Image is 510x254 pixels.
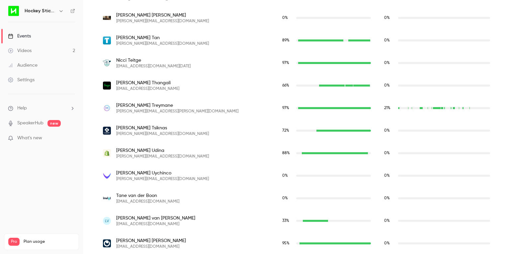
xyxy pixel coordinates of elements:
[96,52,497,74] div: nicci@iif.today
[384,219,390,223] span: 0 %
[24,239,75,244] span: Plan usage
[96,97,497,119] div: rochelle@marsello.com
[282,173,293,179] span: Live watch time
[96,74,497,97] div: arvind.thangali@sage.com
[384,196,390,200] span: 0 %
[103,194,111,202] img: inviol.com
[25,8,56,14] h6: Hockey Stick Advisory
[96,210,497,232] div: lizvanzylaus@gmail.com
[116,147,209,154] span: [PERSON_NAME] Udina
[282,38,290,42] span: 89 %
[116,80,179,86] span: [PERSON_NAME] Thangali
[103,59,111,67] img: iif.today
[384,195,395,201] span: Replay watch time
[282,196,288,200] span: 0 %
[96,187,497,210] div: tane@inviol.com
[282,15,293,21] span: Live watch time
[282,241,290,245] span: 95 %
[8,6,19,16] img: Hockey Stick Advisory
[103,149,111,157] img: shopify.com
[96,119,497,142] div: chris.t@lawpath.com.au
[47,120,61,127] span: new
[103,36,111,44] img: tradifyhq.com
[116,102,238,109] span: [PERSON_NAME] Treymane
[103,127,111,135] img: lawpath.com.au
[17,105,27,112] span: Help
[384,241,390,245] span: 0 %
[8,62,38,69] div: Audience
[116,222,195,227] span: [EMAIL_ADDRESS][DOMAIN_NAME]
[384,16,390,20] span: 0 %
[384,84,390,88] span: 0 %
[384,60,395,66] span: Replay watch time
[384,61,390,65] span: 0 %
[116,86,179,92] span: [EMAIL_ADDRESS][DOMAIN_NAME]
[116,125,209,131] span: [PERSON_NAME] Tsiknas
[384,173,395,179] span: Replay watch time
[17,135,42,142] span: What's new
[105,218,109,224] span: Lv
[116,199,179,204] span: [EMAIL_ADDRESS][DOMAIN_NAME]
[282,195,293,201] span: Live watch time
[384,240,395,246] span: Replay watch time
[282,61,289,65] span: 97 %
[17,120,43,127] a: SpeakerHub
[282,150,293,156] span: Live watch time
[282,83,293,89] span: Live watch time
[282,128,293,134] span: Live watch time
[282,219,289,223] span: 33 %
[282,106,289,110] span: 97 %
[384,129,390,133] span: 0 %
[103,16,111,20] img: sullivancollective.com.au
[116,131,209,137] span: [PERSON_NAME][EMAIL_ADDRESS][DOMAIN_NAME]
[8,77,35,83] div: Settings
[282,240,293,246] span: Live watch time
[96,164,497,187] div: janelle@bookipi.com
[384,83,395,89] span: Replay watch time
[103,104,111,112] img: marsello.com
[282,129,289,133] span: 72 %
[103,82,111,90] img: sage.com
[96,29,497,52] div: jessie.tan@tradifyhq.com
[8,47,32,54] div: Videos
[96,142,497,164] div: hannah.udina@shopify.com
[116,176,209,182] span: [PERSON_NAME][EMAIL_ADDRESS][DOMAIN_NAME]
[282,105,293,111] span: Live watch time
[282,60,293,66] span: Live watch time
[96,7,497,29] div: brooke@sullivancollective.com.au
[384,15,395,21] span: Replay watch time
[103,239,111,247] img: orah.com
[116,34,209,41] span: [PERSON_NAME] Tan
[282,218,293,224] span: Live watch time
[116,109,238,114] span: [PERSON_NAME][EMAIL_ADDRESS][PERSON_NAME][DOMAIN_NAME]
[116,154,209,159] span: [PERSON_NAME][EMAIL_ADDRESS][DOMAIN_NAME]
[384,150,395,156] span: Replay watch time
[282,37,293,43] span: Live watch time
[384,106,390,110] span: 21 %
[282,16,288,20] span: 0 %
[116,244,186,249] span: [EMAIL_ADDRESS][DOMAIN_NAME]
[116,64,191,69] span: [EMAIL_ADDRESS][DOMAIN_NAME][DATE]
[116,237,186,244] span: [PERSON_NAME] [PERSON_NAME]
[282,174,288,178] span: 0 %
[282,151,290,155] span: 88 %
[384,105,395,111] span: Replay watch time
[116,41,209,46] span: [PERSON_NAME][EMAIL_ADDRESS][DOMAIN_NAME]
[282,84,289,88] span: 66 %
[8,105,75,112] li: help-dropdown-opener
[384,174,390,178] span: 0 %
[116,170,209,176] span: [PERSON_NAME] Uychinco
[384,151,390,155] span: 0 %
[384,38,390,42] span: 0 %
[8,33,31,39] div: Events
[116,57,191,64] span: Nicci Teitge
[103,172,111,180] img: bookipi.com
[384,128,395,134] span: Replay watch time
[116,12,209,19] span: [PERSON_NAME] [PERSON_NAME]
[116,19,209,24] span: [PERSON_NAME][EMAIL_ADDRESS][DOMAIN_NAME]
[8,238,20,246] span: Pro
[384,37,395,43] span: Replay watch time
[116,192,179,199] span: Tane van der Boon
[116,215,195,222] span: [PERSON_NAME] van [PERSON_NAME]
[384,218,395,224] span: Replay watch time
